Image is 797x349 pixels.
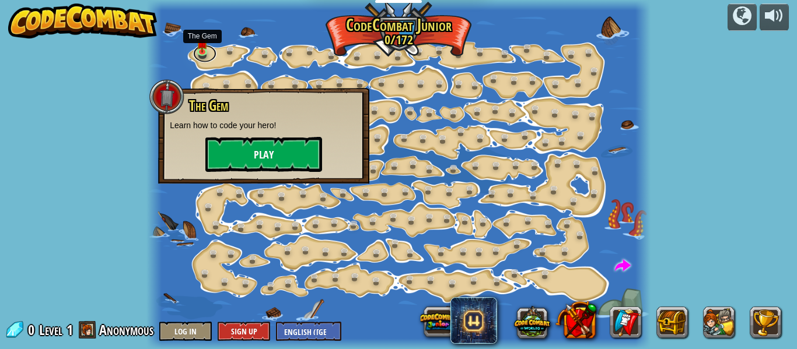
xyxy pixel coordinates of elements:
[197,33,208,52] img: level-banner-unstarted.png
[170,119,358,131] p: Learn how to code your hero!
[205,137,322,172] button: Play
[159,322,212,341] button: Log In
[189,96,228,115] span: The Gem
[760,3,789,31] button: Adjust volume
[8,3,158,38] img: CodeCombat - Learn how to code by playing a game
[28,320,38,339] span: 0
[99,320,153,339] span: Anonymous
[218,322,270,341] button: Sign Up
[67,320,73,339] span: 1
[39,320,62,340] span: Level
[728,3,757,31] button: Campaigns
